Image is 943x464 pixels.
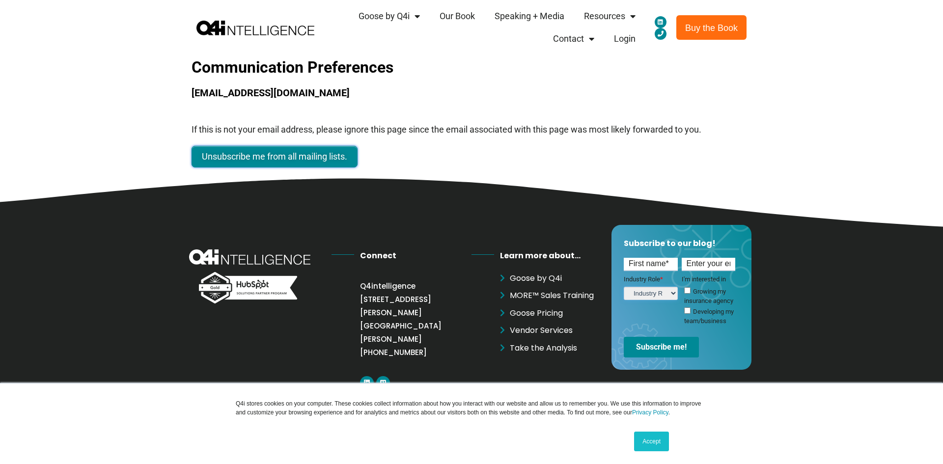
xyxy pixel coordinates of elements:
[189,249,310,265] img: Q4 Intelligence
[676,15,747,40] a: Buy the Book
[500,272,607,285] a: Goose by Q4i
[360,249,471,262] h3: Connect
[624,258,678,271] input: First name*
[684,308,734,325] span: Developing my team/business
[192,146,358,167] input: Unsubscribe me from all mailing lists.
[634,432,669,451] a: Accept
[682,258,736,271] input: Enter your email*
[500,289,607,302] a: MORE™ Sales Training
[192,85,751,101] h2: [EMAIL_ADDRESS][DOMAIN_NAME]
[685,23,738,33] span: Buy the Book
[430,5,485,27] a: Our Book
[196,21,314,35] img: Q4 Intelligence
[684,307,691,314] input: Developing my team/business
[604,27,645,50] a: Login
[684,287,691,294] input: Growing my insurance agency
[624,275,660,283] span: Industry Role
[349,5,430,27] a: Goose by Q4i
[543,27,604,50] a: Contact
[500,342,607,355] a: Take the Analysis
[624,337,699,357] input: Subscribe me!
[192,55,751,80] h1: Communication Preferences
[199,272,297,303] img: gold-horizontal-white-1
[574,5,645,27] a: Resources
[500,272,607,355] div: Navigation Menu
[236,393,707,423] p: Q4i stores cookies on your computer. These cookies collect information about how you interact wit...
[485,5,574,27] a: Speaking + Media
[684,287,733,304] span: Growing my insurance agency
[500,307,607,320] a: Goose Pricing
[500,249,607,262] h3: Learn more about...
[682,275,726,283] span: I'm interested in
[632,409,668,416] a: Privacy Policy
[192,55,751,137] div: If this is not your email address, please ignore this page since the email associated with this p...
[314,5,645,50] nav: Main menu
[360,272,471,366] p: Q4intelligence [STREET_ADDRESS][PERSON_NAME] [GEOGRAPHIC_DATA][PERSON_NAME] [PHONE_NUMBER]
[624,237,739,250] h3: Subscribe to our blog!
[500,324,607,337] a: Vendor Services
